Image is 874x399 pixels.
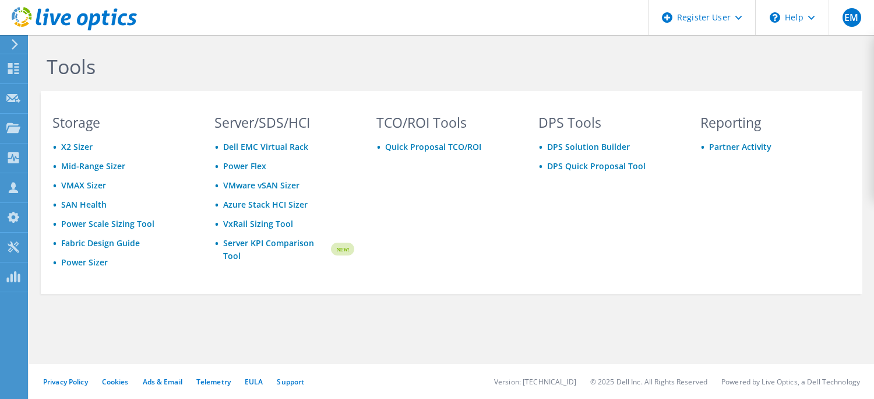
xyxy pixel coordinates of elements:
a: Quick Proposal TCO/ROI [385,141,481,152]
a: X2 Sizer [61,141,93,152]
a: Mid-Range Sizer [61,160,125,171]
li: Version: [TECHNICAL_ID] [494,377,576,387]
h3: TCO/ROI Tools [376,116,516,129]
li: Powered by Live Optics, a Dell Technology [721,377,860,387]
a: DPS Solution Builder [547,141,630,152]
h3: DPS Tools [538,116,678,129]
h3: Reporting [700,116,840,129]
a: Power Scale Sizing Tool [61,218,154,229]
a: Dell EMC Virtual Rack [223,141,308,152]
a: Azure Stack HCI Sizer [223,199,308,210]
a: VMAX Sizer [61,180,106,191]
a: Power Flex [223,160,266,171]
a: Cookies [102,377,129,387]
a: Fabric Design Guide [61,237,140,249]
h1: Tools [47,54,833,79]
a: Ads & Email [143,377,182,387]
a: Partner Activity [709,141,771,152]
h3: Server/SDS/HCI [214,116,354,129]
a: VxRail Sizing Tool [223,218,293,229]
img: new-badge.svg [329,236,354,263]
span: EM [843,8,861,27]
a: Server KPI Comparison Tool [223,237,329,262]
a: Support [277,377,304,387]
h3: Storage [52,116,192,129]
a: Telemetry [196,377,231,387]
a: Privacy Policy [43,377,88,387]
svg: \n [770,12,780,23]
a: EULA [245,377,263,387]
a: SAN Health [61,199,107,210]
li: © 2025 Dell Inc. All Rights Reserved [590,377,707,387]
a: DPS Quick Proposal Tool [547,160,646,171]
a: Power Sizer [61,257,108,268]
a: VMware vSAN Sizer [223,180,299,191]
